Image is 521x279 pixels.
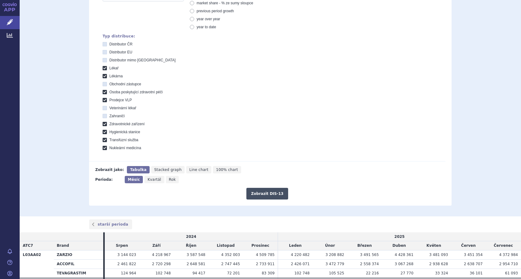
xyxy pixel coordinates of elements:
[382,241,417,250] td: Duben
[278,232,521,241] td: 2025
[155,271,171,275] span: 102 748
[109,130,140,134] span: Hygienická stanice
[499,262,518,266] span: 2 954 710
[256,262,275,266] span: 2 733 911
[291,262,310,266] span: 2 426 071
[291,253,310,257] span: 4 220 482
[20,250,54,278] th: L03AA02
[329,271,344,275] span: 105 525
[109,42,132,46] span: Distributor ČR
[197,1,253,5] span: market share - % ze sumy sloupce
[221,253,240,257] span: 4 352 003
[325,262,344,266] span: 3 472 779
[464,253,483,257] span: 3 451 354
[109,90,163,94] span: Osoba poskytující zdravotní péči
[401,271,413,275] span: 27 770
[130,168,146,172] span: Tabulka
[395,253,413,257] span: 4 428 361
[435,271,448,275] span: 33 324
[278,241,312,250] td: Leden
[154,168,182,172] span: Stacked graph
[256,253,275,257] span: 4 509 785
[186,253,205,257] span: 3 587 548
[117,253,136,257] span: 3 144 023
[109,106,136,110] span: Veterinární lékař
[152,253,171,257] span: 4 218 967
[121,271,136,275] span: 124 964
[429,262,448,266] span: 2 938 628
[95,176,122,183] div: Perioda:
[505,271,518,275] span: 61 093
[109,58,176,62] span: Distributor mimo [GEOGRAPHIC_DATA]
[109,50,132,54] span: Distributor EU
[347,241,382,250] td: Březen
[464,262,483,266] span: 2 638 707
[109,66,119,70] span: Lékař
[109,74,123,78] span: Lékárna
[105,241,139,250] td: Srpen
[54,269,103,278] th: TEVAGRASTIM
[197,17,220,21] span: year over year
[109,138,138,142] span: Transfúzní služba
[246,188,288,200] button: Zobrazit DIS-13
[23,243,33,248] span: ATC7
[451,241,486,250] td: Červen
[486,241,521,250] td: Červenec
[57,243,69,248] span: Brand
[208,241,243,250] td: Listopad
[262,271,275,275] span: 83 309
[216,168,238,172] span: 100% chart
[174,241,209,250] td: Říjen
[197,9,234,13] span: previous period growth
[95,166,124,173] div: Zobrazit jako:
[313,241,347,250] td: Únor
[429,253,448,257] span: 3 481 093
[417,241,451,250] td: Květen
[109,146,141,150] span: Nukleární medicína
[109,98,132,102] span: Prodejce VLP
[366,271,379,275] span: 22 216
[395,262,413,266] span: 3 067 268
[128,177,140,182] span: Měsíc
[294,271,310,275] span: 102 748
[54,260,103,269] th: ACCOFIL
[109,82,141,86] span: Obchodní zástupce
[109,122,145,126] span: Zdravotnické zařízení
[197,25,216,29] span: year to date
[186,262,205,266] span: 2 648 581
[189,168,208,172] span: Line chart
[499,253,518,257] span: 4 372 984
[227,271,240,275] span: 72 201
[221,262,240,266] span: 2 747 445
[105,232,278,241] td: 2024
[89,219,132,229] a: starší perioda
[325,253,344,257] span: 3 208 882
[360,253,379,257] span: 3 491 565
[147,177,161,182] span: Kvartál
[470,271,483,275] span: 36 101
[192,271,205,275] span: 94 417
[169,177,176,182] span: Rok
[243,241,278,250] td: Prosinec
[103,34,445,38] div: Typ distribuce:
[152,262,171,266] span: 2 720 298
[360,262,379,266] span: 2 558 374
[117,262,136,266] span: 2 461 822
[54,250,103,260] th: ZARZIO
[139,241,174,250] td: Září
[109,114,125,118] span: Zahraničí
